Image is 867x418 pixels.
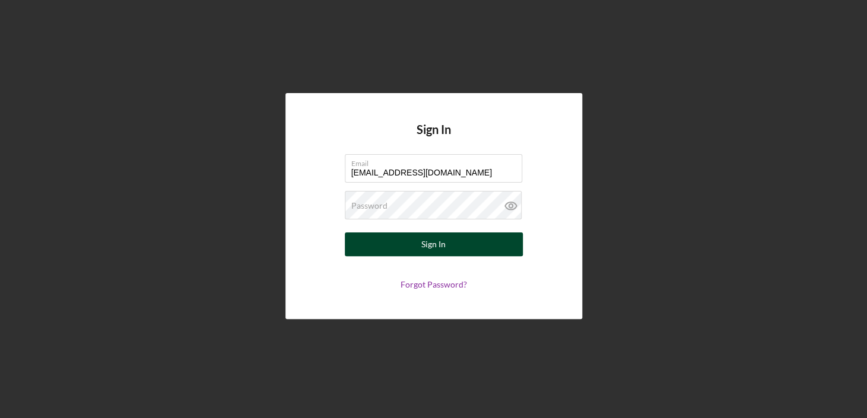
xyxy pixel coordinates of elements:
button: Sign In [345,232,523,256]
h4: Sign In [417,123,451,154]
label: Email [351,155,522,168]
div: Sign In [421,232,446,256]
label: Password [351,201,388,210]
a: Forgot Password? [401,279,467,289]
